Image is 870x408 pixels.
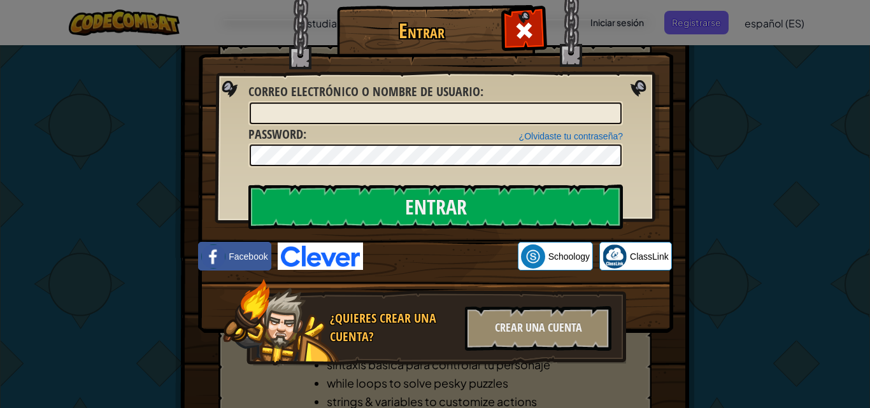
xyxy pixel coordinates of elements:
[248,83,480,100] span: Correo electrónico o nombre de usuario
[603,244,627,269] img: classlink-logo-small.png
[201,244,225,269] img: facebook_small.png
[363,243,518,271] iframe: Botón Iniciar sesión con Google
[330,309,457,346] div: ¿Quieres crear una cuenta?
[519,131,623,141] a: ¿Olvidaste tu contraseña?
[340,20,503,42] h1: Entrar
[248,83,483,101] label: :
[229,250,267,263] span: Facebook
[278,243,363,270] img: clever-logo-blue.png
[248,185,623,229] input: Entrar
[630,250,669,263] span: ClassLink
[248,125,303,143] span: Password
[521,244,545,269] img: schoology.png
[248,125,306,144] label: :
[548,250,590,263] span: Schoology
[465,306,611,351] div: Crear una cuenta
